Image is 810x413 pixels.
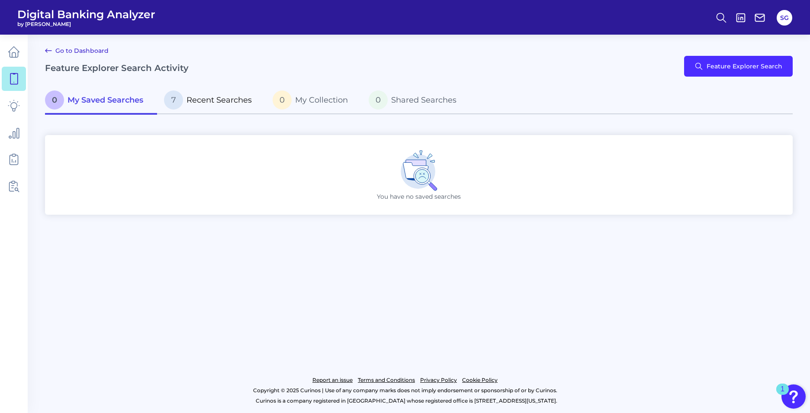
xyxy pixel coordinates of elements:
span: Recent Searches [186,95,252,105]
p: Copyright © 2025 Curinos | Use of any company marks does not imply endorsement or sponsorship of ... [42,385,768,396]
a: Privacy Policy [420,375,457,385]
p: Curinos is a company registered in [GEOGRAPHIC_DATA] whose registered office is [STREET_ADDRESS][... [45,396,768,406]
span: 0 [369,90,388,110]
span: Shared Searches [391,95,456,105]
a: Cookie Policy [462,375,498,385]
span: My Saved Searches [67,95,143,105]
a: 0Shared Searches [362,87,470,115]
span: 0 [45,90,64,110]
a: 0My Saved Searches [45,87,157,115]
span: Digital Banking Analyzer [17,8,155,21]
span: 0 [273,90,292,110]
a: Go to Dashboard [45,45,109,56]
button: Open Resource Center, 1 new notification [781,384,806,409]
span: Feature Explorer Search [707,63,782,70]
a: Terms and Conditions [358,375,415,385]
div: 1 [781,389,784,400]
div: You have no saved searches [45,135,793,215]
span: by [PERSON_NAME] [17,21,155,27]
a: 7Recent Searches [157,87,266,115]
button: SG [777,10,792,26]
span: 7 [164,90,183,110]
h2: Feature Explorer Search Activity [45,63,189,73]
button: Feature Explorer Search [684,56,793,77]
a: 0My Collection [266,87,362,115]
a: Report an issue [312,375,353,385]
span: My Collection [295,95,348,105]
